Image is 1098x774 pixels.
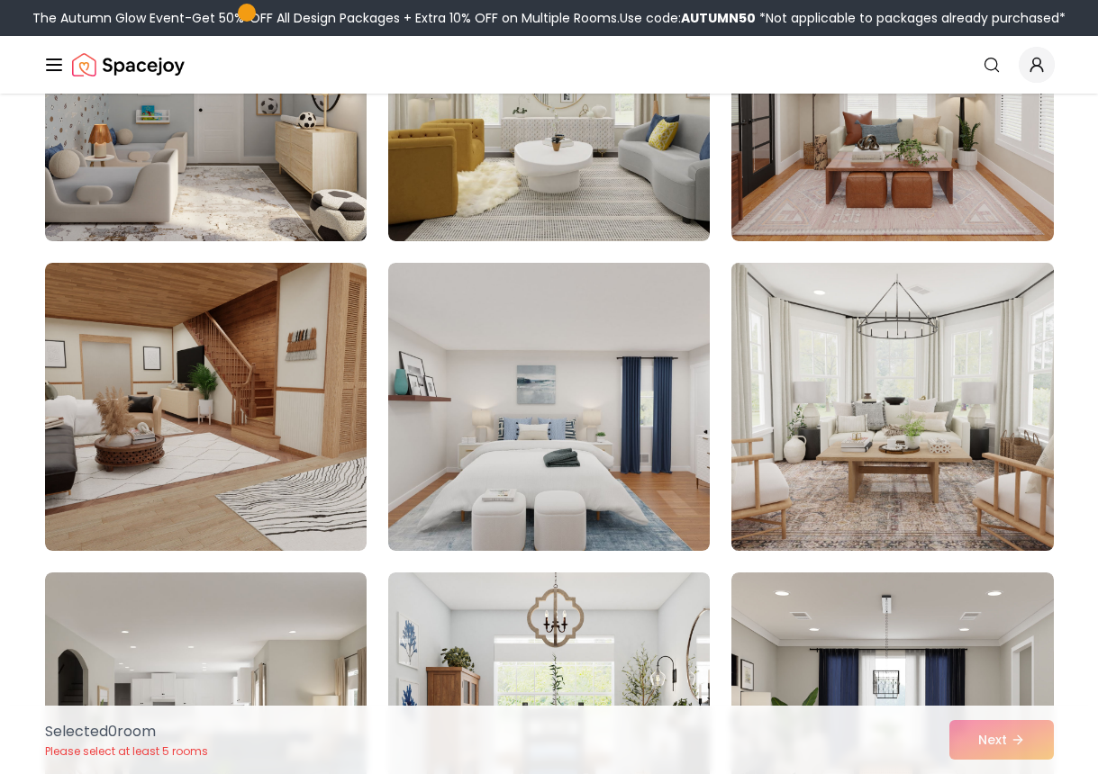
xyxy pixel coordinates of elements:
[388,263,710,551] img: Room room-17
[45,721,208,742] p: Selected 0 room
[72,47,185,83] img: Spacejoy Logo
[43,36,1055,94] nav: Global
[32,9,1066,27] div: The Autumn Glow Event-Get 50% OFF All Design Packages + Extra 10% OFF on Multiple Rooms.
[756,9,1066,27] span: *Not applicable to packages already purchased*
[72,47,185,83] a: Spacejoy
[723,256,1061,558] img: Room room-18
[681,9,756,27] b: AUTUMN50
[620,9,756,27] span: Use code:
[45,263,367,551] img: Room room-16
[45,744,208,759] p: Please select at least 5 rooms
